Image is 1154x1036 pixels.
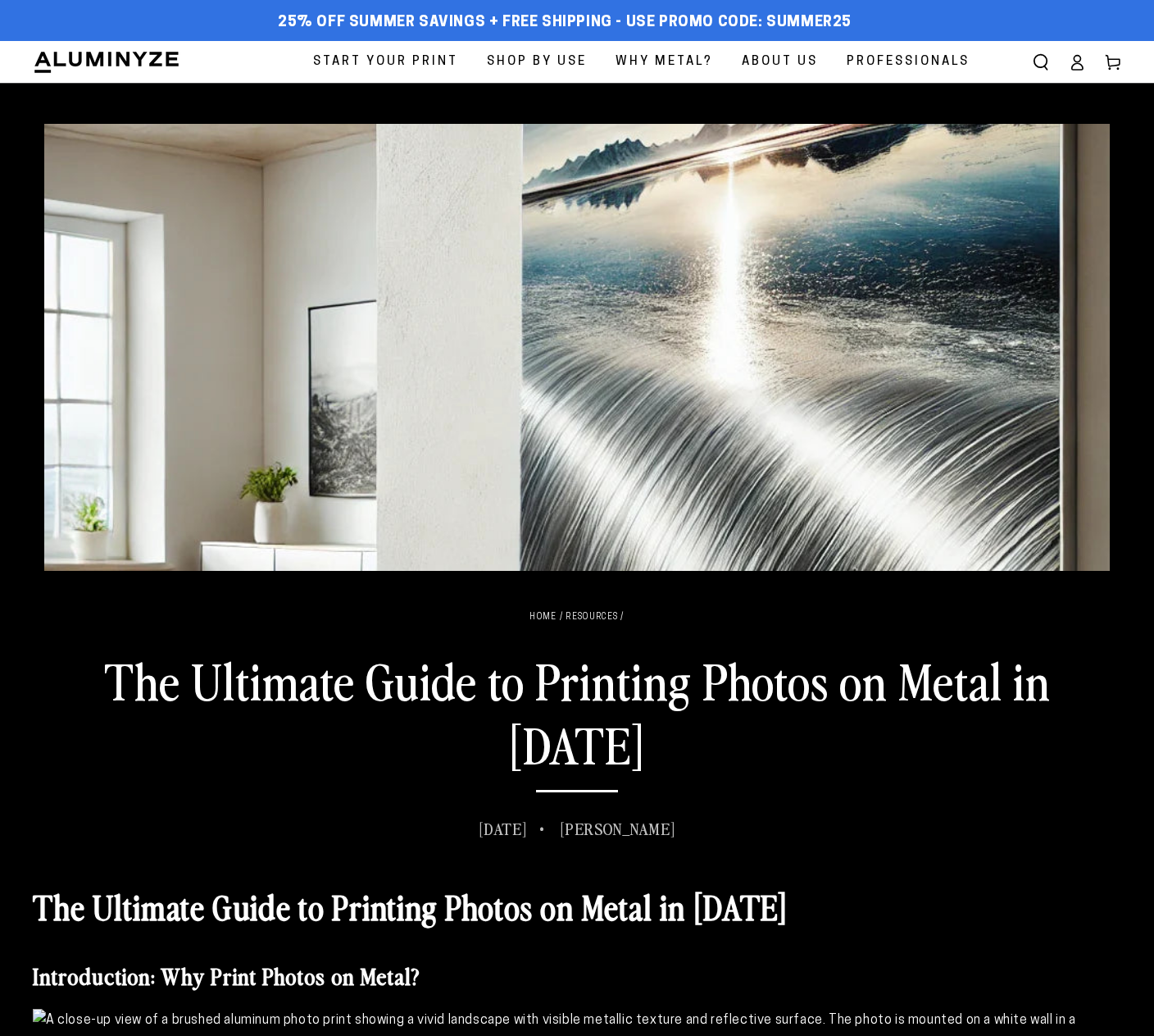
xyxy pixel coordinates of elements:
[479,817,528,839] time: [DATE]
[33,50,180,75] img: Aluminyze
[742,51,818,73] span: About Us
[729,41,830,83] a: About Us
[301,41,470,83] a: Start Your Print
[475,41,599,83] a: Shop By Use
[834,41,982,83] a: Professionals
[529,613,557,622] a: Home
[278,14,852,32] span: 25% off Summer Savings + Free Shipping - Use Promo Code: SUMMER25
[33,960,420,991] strong: Introduction: Why Print Photos on Metal?
[487,51,587,73] span: Shop By Use
[313,51,458,73] span: Start Your Print
[560,613,563,622] span: /
[603,41,725,83] a: Why Metal?
[847,51,970,73] span: Professionals
[566,613,618,622] a: Resources
[33,612,1121,623] nav: breadcrumbs
[33,884,788,929] strong: The Ultimate Guide to Printing Photos on Metal in [DATE]
[616,51,713,73] span: Why Metal?
[620,613,624,622] span: /
[44,124,1110,571] img: The Ultimate Guide to Printing Photos on Metal in 2025
[560,817,676,839] span: [PERSON_NAME]
[33,648,1121,792] h1: The Ultimate Guide to Printing Photos on Metal in [DATE]
[1023,44,1059,80] summary: Search our site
